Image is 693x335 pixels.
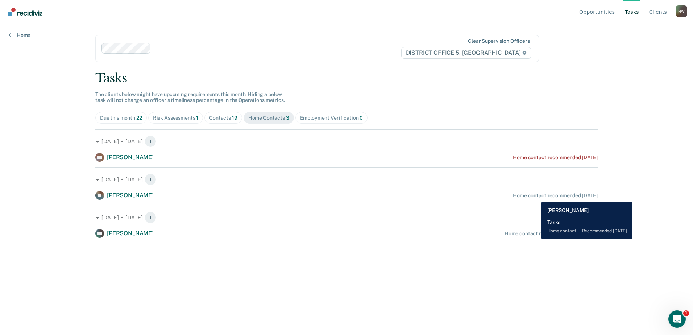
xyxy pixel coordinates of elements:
[468,38,530,44] div: Clear supervision officers
[676,5,687,17] button: Profile dropdown button
[360,115,363,121] span: 0
[107,192,154,199] span: [PERSON_NAME]
[153,115,199,121] div: Risk Assessments
[145,212,156,223] span: 1
[8,8,42,16] img: Recidiviz
[232,115,237,121] span: 19
[95,136,598,147] div: [DATE] • [DATE] 1
[209,115,237,121] div: Contacts
[100,115,142,121] div: Due this month
[9,32,30,38] a: Home
[95,91,285,103] span: The clients below might have upcoming requirements this month. Hiding a below task will not chang...
[107,154,154,161] span: [PERSON_NAME]
[196,115,198,121] span: 1
[248,115,289,121] div: Home Contacts
[107,230,154,237] span: [PERSON_NAME]
[136,115,142,121] span: 22
[95,174,598,185] div: [DATE] • [DATE] 1
[145,174,156,185] span: 1
[676,5,687,17] div: H W
[668,310,686,328] iframe: Intercom live chat
[401,47,531,59] span: DISTRICT OFFICE 5, [GEOGRAPHIC_DATA]
[95,71,598,86] div: Tasks
[95,212,598,223] div: [DATE] • [DATE] 1
[300,115,363,121] div: Employment Verification
[513,154,598,161] div: Home contact recommended [DATE]
[145,136,156,147] span: 1
[683,310,689,316] span: 1
[286,115,289,121] span: 3
[513,193,598,199] div: Home contact recommended [DATE]
[505,231,598,237] div: Home contact recommended in a month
